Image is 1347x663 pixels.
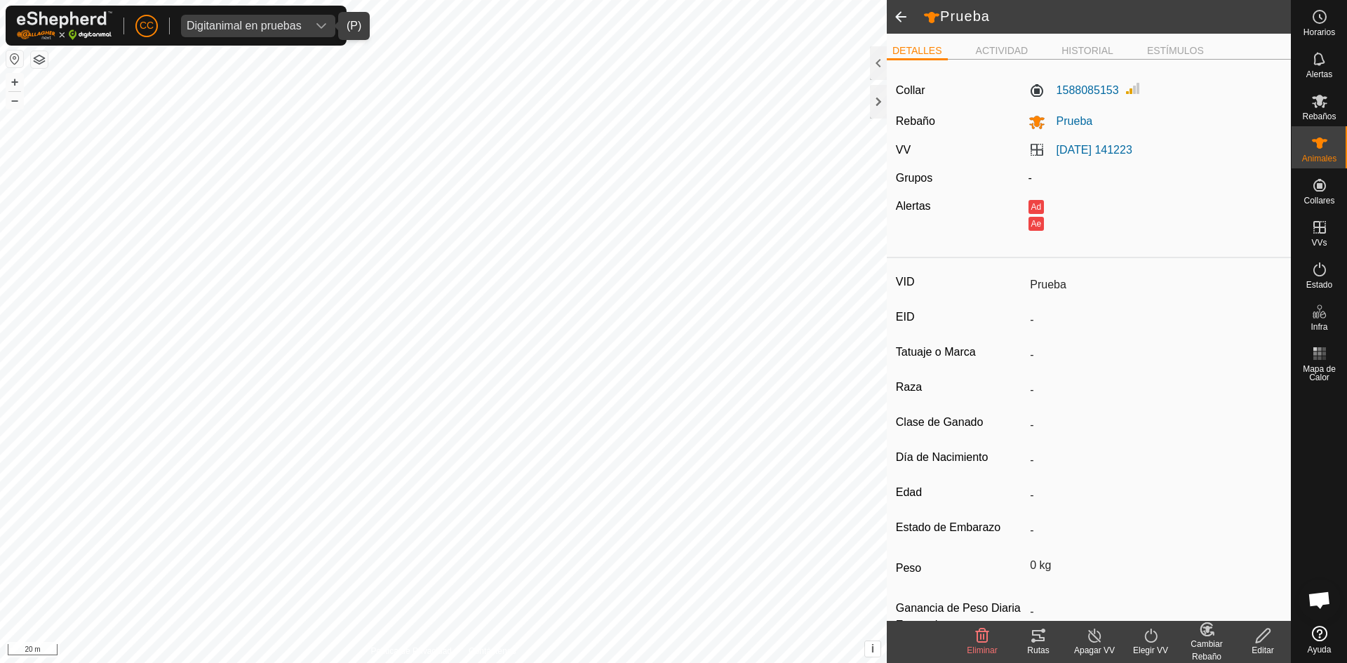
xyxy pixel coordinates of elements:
div: Cambiar Rebaño [1179,638,1235,663]
span: Collares [1304,196,1334,205]
div: dropdown trigger [307,15,335,37]
a: Ayuda [1292,620,1347,659]
span: Eliminar [967,645,997,655]
label: Edad [896,483,1024,502]
label: Ganancia de Peso Diaria Esperada [896,600,1024,634]
label: VID [896,273,1024,291]
label: 1588085153 [1028,82,1119,99]
span: Infra [1311,323,1327,331]
span: Prueba [1045,115,1093,127]
label: Grupos [896,172,932,184]
span: VVs [1311,239,1327,247]
div: Editar [1235,644,1291,657]
label: Estado de Embarazo [896,518,1024,537]
label: Tatuaje o Marca [896,343,1024,361]
span: Ayuda [1308,645,1332,654]
button: Ae [1028,217,1044,231]
span: Mapa de Calor [1295,365,1343,382]
span: Animales [1302,154,1336,163]
button: Capas del Mapa [31,51,48,68]
h2: Prueba [923,8,1291,26]
a: Política de Privacidad [371,645,452,657]
li: ACTIVIDAD [970,43,1034,58]
span: CC [140,18,154,33]
label: Peso [896,554,1024,583]
div: Elegir VV [1122,644,1179,657]
span: Rebaños [1302,112,1336,121]
div: Apagar VV [1066,644,1122,657]
button: i [865,641,880,657]
div: Rutas [1010,644,1066,657]
img: Logo Gallagher [17,11,112,40]
button: – [6,92,23,109]
li: ESTÍMULOS [1141,43,1209,58]
button: + [6,74,23,91]
span: Alertas [1306,70,1332,79]
div: - [1023,170,1288,187]
div: Chat abierto [1299,579,1341,621]
span: Horarios [1304,28,1335,36]
li: HISTORIAL [1056,43,1119,58]
div: Digitanimal en pruebas [187,20,302,32]
span: i [871,643,874,655]
label: Clase de Ganado [896,413,1024,431]
span: Digitanimal en pruebas [181,15,307,37]
button: Ad [1028,200,1044,214]
label: Collar [896,82,925,99]
label: Día de Nacimiento [896,448,1024,467]
label: Raza [896,378,1024,396]
label: Alertas [896,200,931,212]
label: VV [896,144,911,156]
span: Estado [1306,281,1332,289]
button: Restablecer Mapa [6,51,23,67]
li: DETALLES [887,43,948,60]
img: Intensidad de Señal [1125,80,1141,97]
label: EID [896,308,1024,326]
label: Rebaño [896,115,935,127]
a: [DATE] 141223 [1057,144,1132,156]
a: Contáctenos [469,645,516,657]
